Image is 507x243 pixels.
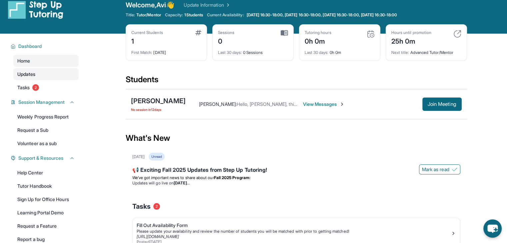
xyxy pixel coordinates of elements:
[339,102,345,107] img: Chevron-Right
[13,167,79,179] a: Help Center
[13,180,79,192] a: Tutor Handbook
[13,111,79,123] a: Weekly Progress Report
[131,107,186,112] span: No session in 12 days
[305,30,331,35] div: Tutoring hours
[174,180,189,185] strong: [DATE]
[17,84,30,91] span: Tasks
[305,46,375,55] div: 0h 0m
[131,30,163,35] div: Current Students
[218,30,235,35] div: Sessions
[247,12,397,18] span: [DATE] 16:30-18:00, [DATE] 16:30-18:00, [DATE] 16:30-18:00, [DATE] 16:30-18:00
[184,2,230,8] a: Update Information
[126,0,175,10] span: Welcome, Avi 👋
[305,35,331,46] div: 0h 0m
[218,35,235,46] div: 0
[137,234,179,239] a: [URL][DOMAIN_NAME]
[16,99,75,106] button: Session Management
[149,153,165,160] div: Unread
[18,155,63,161] span: Support & Resources
[131,50,153,55] span: First Match :
[132,180,460,186] li: Updates will go live on
[281,30,288,36] img: card
[207,12,244,18] span: Current Availability:
[32,84,39,91] span: 2
[132,202,151,211] span: Tasks
[483,219,502,238] button: chat-button
[17,71,36,78] span: Updates
[303,101,345,108] span: View Messages
[131,46,201,55] div: [DATE]
[17,58,30,64] span: Home
[131,96,186,106] div: [PERSON_NAME]
[452,167,457,172] img: Mark as read
[18,43,42,50] span: Dashboard
[165,12,183,18] span: Capacity:
[13,124,79,136] a: Request a Sub
[132,154,145,159] div: [DATE]
[245,12,398,18] a: [DATE] 16:30-18:00, [DATE] 16:30-18:00, [DATE] 16:30-18:00, [DATE] 16:30-18:00
[13,193,79,205] a: Sign Up for Office Hours
[131,35,163,46] div: 1
[153,203,160,210] span: 2
[126,12,135,18] span: Title:
[13,207,79,219] a: Learning Portal Demo
[13,137,79,149] a: Volunteer as a sub
[136,12,161,18] span: Tutor/Mentor
[419,164,460,174] button: Mark as read
[126,74,467,89] div: Students
[428,102,456,106] span: Join Meeting
[367,30,375,38] img: card
[18,99,65,106] span: Session Management
[16,155,75,161] button: Support & Resources
[126,123,467,153] div: What's New
[8,0,63,19] img: logo
[13,220,79,232] a: Request a Feature
[137,222,451,229] div: Fill Out Availability Form
[224,2,231,8] img: Chevron Right
[218,50,242,55] span: Last 30 days :
[184,12,203,18] span: 1 Students
[132,175,214,180] span: We’ve got important news to share about our
[16,43,75,50] button: Dashboard
[214,175,250,180] strong: Fall 2025 Program:
[422,166,449,173] span: Mark as read
[13,68,79,80] a: Updates
[422,98,462,111] button: Join Meeting
[391,35,431,46] div: 25h 0m
[132,166,460,175] div: 📢 Exciting Fall 2025 Updates from Step Up Tutoring!
[13,55,79,67] a: Home
[218,46,288,55] div: 0 Sessions
[391,50,409,55] span: Next title :
[13,82,79,94] a: Tasks2
[199,101,237,107] span: [PERSON_NAME] :
[305,50,329,55] span: Last 30 days :
[453,30,461,38] img: card
[391,30,431,35] div: Hours until promotion
[391,46,461,55] div: Advanced Tutor/Mentor
[195,30,201,35] img: card
[137,229,451,234] div: Please update your availability and review the number of students you will be matched with prior ...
